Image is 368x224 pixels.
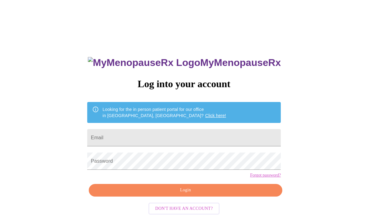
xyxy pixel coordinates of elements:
h3: MyMenopauseRx [88,57,281,68]
h3: Log into your account [87,78,281,90]
button: Don't have an account? [149,203,220,215]
div: Looking for the in person patient portal for our office in [GEOGRAPHIC_DATA], [GEOGRAPHIC_DATA]? [103,104,226,121]
button: Login [89,184,282,197]
a: Don't have an account? [147,206,221,211]
span: Login [96,186,275,194]
img: MyMenopauseRx Logo [88,57,200,68]
span: Don't have an account? [155,205,213,213]
a: Click here! [205,113,226,118]
a: Forgot password? [250,173,281,178]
